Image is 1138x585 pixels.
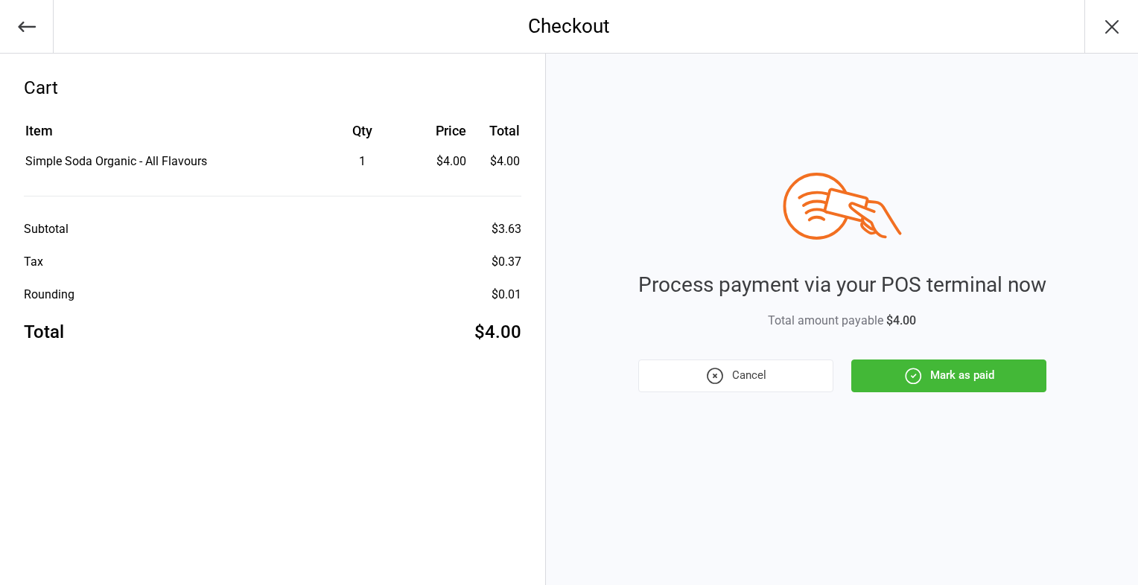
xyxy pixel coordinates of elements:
[638,269,1046,301] div: Process payment via your POS terminal now
[851,359,1046,392] button: Mark as paid
[886,313,916,327] span: $4.00
[24,286,74,304] div: Rounding
[311,121,415,151] th: Qty
[24,253,43,271] div: Tax
[311,153,415,170] div: 1
[492,220,521,238] div: $3.63
[416,121,466,141] div: Price
[492,286,521,304] div: $0.01
[24,220,69,238] div: Subtotal
[472,121,520,151] th: Total
[24,74,521,101] div: Cart
[25,154,207,168] span: Simple Soda Organic - All Flavours
[474,319,521,345] div: $4.00
[638,312,1046,330] div: Total amount payable
[472,153,520,170] td: $4.00
[24,319,64,345] div: Total
[638,359,833,392] button: Cancel
[492,253,521,271] div: $0.37
[25,121,309,151] th: Item
[416,153,466,170] div: $4.00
